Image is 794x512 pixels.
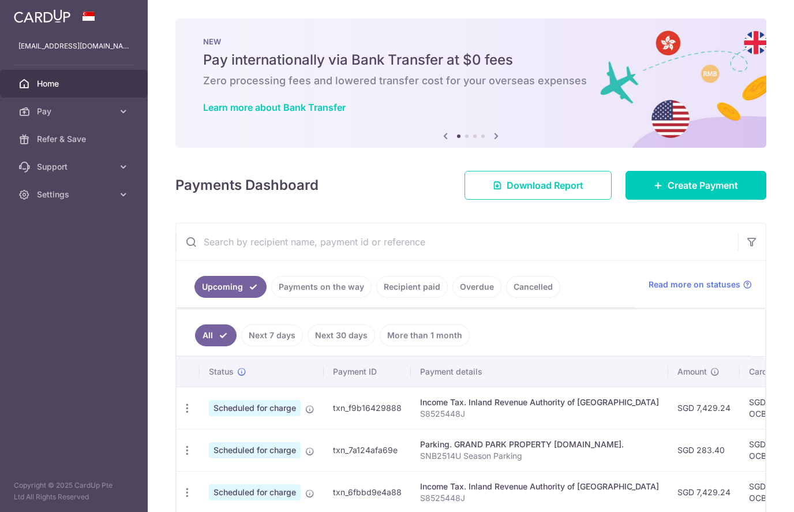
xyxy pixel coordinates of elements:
[649,279,752,290] a: Read more on statuses
[420,408,659,420] p: S8525448J
[209,366,234,378] span: Status
[677,366,707,378] span: Amount
[749,366,793,378] span: CardUp fee
[203,102,346,113] a: Learn more about Bank Transfer
[420,439,659,450] div: Parking. GRAND PARK PROPERTY [DOMAIN_NAME].
[37,78,113,89] span: Home
[14,9,70,23] img: CardUp
[203,51,739,69] h5: Pay internationally via Bank Transfer at $0 fees
[649,279,740,290] span: Read more on statuses
[376,276,448,298] a: Recipient paid
[209,400,301,416] span: Scheduled for charge
[241,324,303,346] a: Next 7 days
[411,357,668,387] th: Payment details
[271,276,372,298] a: Payments on the way
[452,276,501,298] a: Overdue
[175,175,319,196] h4: Payments Dashboard
[37,161,113,173] span: Support
[507,178,583,192] span: Download Report
[668,387,740,429] td: SGD 7,429.24
[380,324,470,346] a: More than 1 month
[203,37,739,46] p: NEW
[195,324,237,346] a: All
[175,18,766,148] img: Bank transfer banner
[37,133,113,145] span: Refer & Save
[194,276,267,298] a: Upcoming
[209,442,301,458] span: Scheduled for charge
[203,74,739,88] h6: Zero processing fees and lowered transfer cost for your overseas expenses
[420,481,659,492] div: Income Tax. Inland Revenue Authority of [GEOGRAPHIC_DATA]
[420,492,659,504] p: S8525448J
[308,324,375,346] a: Next 30 days
[506,276,560,298] a: Cancelled
[668,429,740,471] td: SGD 283.40
[324,429,411,471] td: txn_7a124afa69e
[209,484,301,500] span: Scheduled for charge
[324,387,411,429] td: txn_f9b16429888
[668,178,738,192] span: Create Payment
[37,106,113,117] span: Pay
[420,397,659,408] div: Income Tax. Inland Revenue Authority of [GEOGRAPHIC_DATA]
[626,171,766,200] a: Create Payment
[18,40,129,52] p: [EMAIL_ADDRESS][DOMAIN_NAME]
[465,171,612,200] a: Download Report
[37,189,113,200] span: Settings
[420,450,659,462] p: SNB2514U Season Parking
[324,357,411,387] th: Payment ID
[176,223,738,260] input: Search by recipient name, payment id or reference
